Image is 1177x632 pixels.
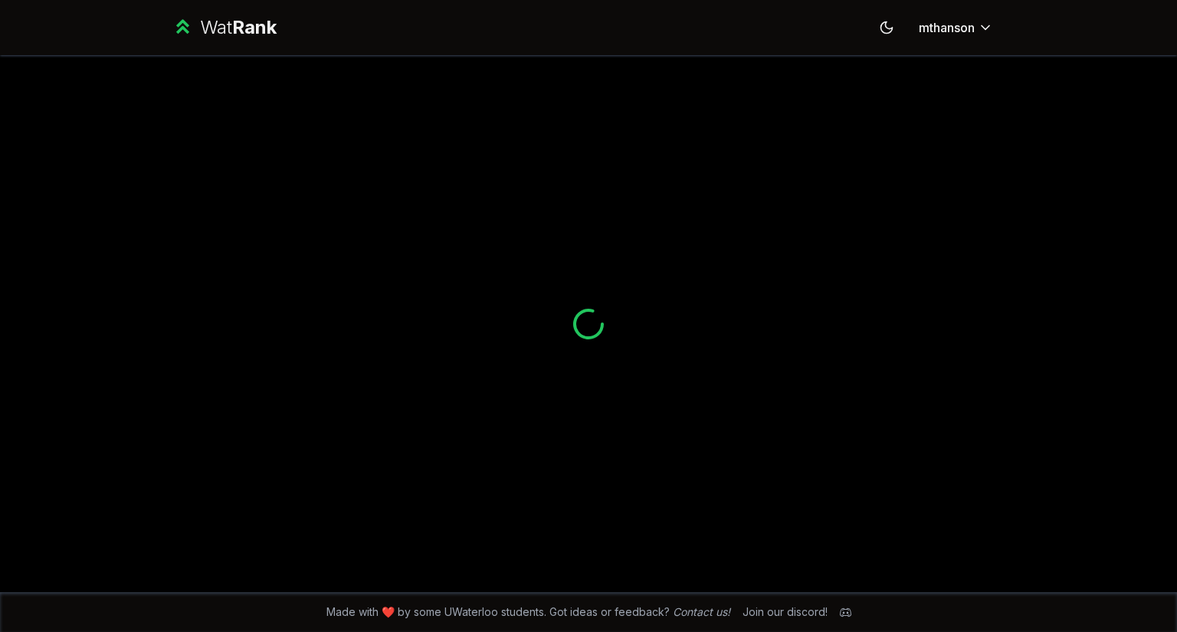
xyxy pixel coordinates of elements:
[232,16,277,38] span: Rank
[907,14,1005,41] button: mthanson
[172,15,277,40] a: WatRank
[743,604,828,620] div: Join our discord!
[673,605,730,618] a: Contact us!
[326,604,730,620] span: Made with ❤️ by some UWaterloo students. Got ideas or feedback?
[919,18,975,37] span: mthanson
[200,15,277,40] div: Wat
